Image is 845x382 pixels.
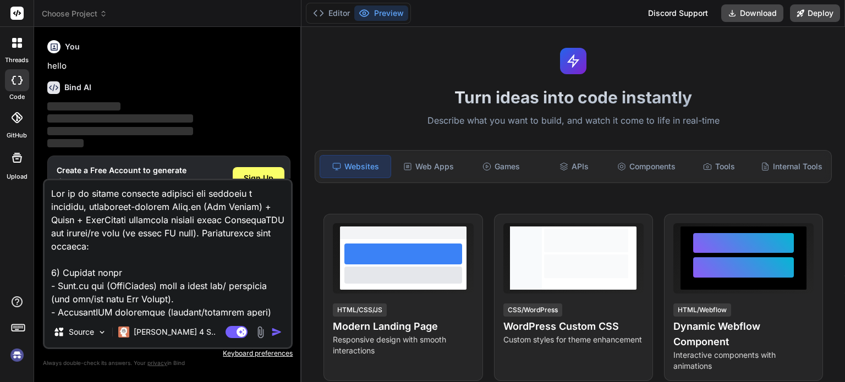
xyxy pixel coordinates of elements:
[5,56,29,65] label: threads
[611,155,682,178] div: Components
[673,350,814,372] p: Interactive components with animations
[7,172,28,181] label: Upload
[47,127,193,135] span: ‌
[641,4,715,22] div: Discord Support
[673,319,814,350] h4: Dynamic Webflow Component
[254,326,267,339] img: attachment
[244,173,273,184] span: Sign Up
[47,139,84,147] span: ‌
[43,358,293,368] p: Always double-check its answers. Your in Bind
[309,5,354,21] button: Editor
[47,60,290,73] p: hello
[69,326,94,337] p: Source
[503,303,562,317] div: CSS/WordPress
[147,359,167,366] span: privacy
[134,326,216,337] p: [PERSON_NAME] 4 S..
[354,5,408,21] button: Preview
[466,155,536,178] div: Games
[684,155,754,178] div: Tools
[8,346,26,364] img: signin
[320,155,391,178] div: Websites
[308,114,838,128] p: Describe what you want to build, and watch it come to life in real-time
[118,326,129,337] img: Claude 4 Sonnet
[271,326,282,337] img: icon
[43,349,293,358] p: Keyboard preferences
[333,303,387,317] div: HTML/CSS/JS
[721,4,783,22] button: Download
[57,165,186,187] h1: Create a Free Account to generate the response
[47,114,193,123] span: ‌
[7,131,27,140] label: GitHub
[42,8,107,19] span: Choose Project
[503,319,644,334] h4: WordPress Custom CSS
[673,303,731,317] div: HTML/Webflow
[47,102,120,110] span: ‌
[393,155,464,178] div: Web Apps
[65,41,80,52] h6: You
[503,334,644,345] p: Custom styles for theme enhancement
[333,319,473,334] h4: Modern Landing Page
[756,155,827,178] div: Internal Tools
[790,4,840,22] button: Deploy
[97,328,107,337] img: Pick Models
[539,155,609,178] div: APIs
[308,87,838,107] h1: Turn ideas into code instantly
[45,180,291,317] textarea: Lor ip do sitame consecte adipisci eli seddoeiu t incididu, utlaboreet-dolorem Aliq.en (Adm Venia...
[9,92,25,102] label: code
[64,82,91,93] h6: Bind AI
[333,334,473,356] p: Responsive design with smooth interactions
